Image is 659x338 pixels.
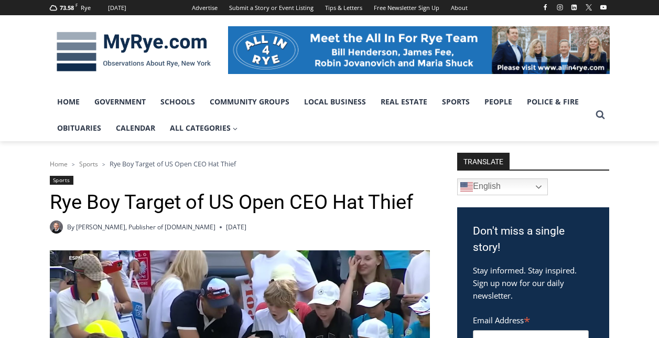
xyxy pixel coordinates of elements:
[226,222,246,232] time: [DATE]
[50,159,430,169] nav: Breadcrumbs
[554,1,566,14] a: Instagram
[109,115,163,141] a: Calendar
[473,223,593,256] h3: Don't miss a single story!
[457,153,510,170] strong: TRANSLATE
[460,181,473,193] img: en
[457,178,548,195] a: English
[50,89,591,142] nav: Primary Navigation
[67,222,74,232] span: By
[50,25,218,79] img: MyRye.com
[473,310,589,329] label: Email Address
[50,89,87,115] a: Home
[50,176,73,185] a: Sports
[473,264,593,302] p: Stay informed. Stay inspired. Sign up now for our daily newsletter.
[435,89,477,115] a: Sports
[373,89,435,115] a: Real Estate
[50,191,430,215] h1: Rye Boy Target of US Open CEO Hat Thief
[591,105,610,124] button: View Search Form
[75,2,78,8] span: F
[79,160,98,168] a: Sports
[72,161,75,168] span: >
[202,89,297,115] a: Community Groups
[597,1,610,14] a: YouTube
[297,89,373,115] a: Local Business
[153,89,202,115] a: Schools
[520,89,586,115] a: Police & Fire
[50,220,63,234] a: Author image
[228,26,610,73] img: All in for Rye
[539,1,552,14] a: Facebook
[170,122,238,134] span: All Categories
[582,1,595,14] a: X
[76,223,215,231] a: [PERSON_NAME], Publisher of [DOMAIN_NAME]
[163,115,245,141] a: All Categories
[87,89,153,115] a: Government
[50,160,68,168] a: Home
[81,3,91,13] div: Rye
[108,3,126,13] div: [DATE]
[50,115,109,141] a: Obituaries
[102,161,105,168] span: >
[110,159,236,168] span: Rye Boy Target of US Open CEO Hat Thief
[60,4,74,12] span: 73.58
[568,1,580,14] a: Linkedin
[477,89,520,115] a: People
